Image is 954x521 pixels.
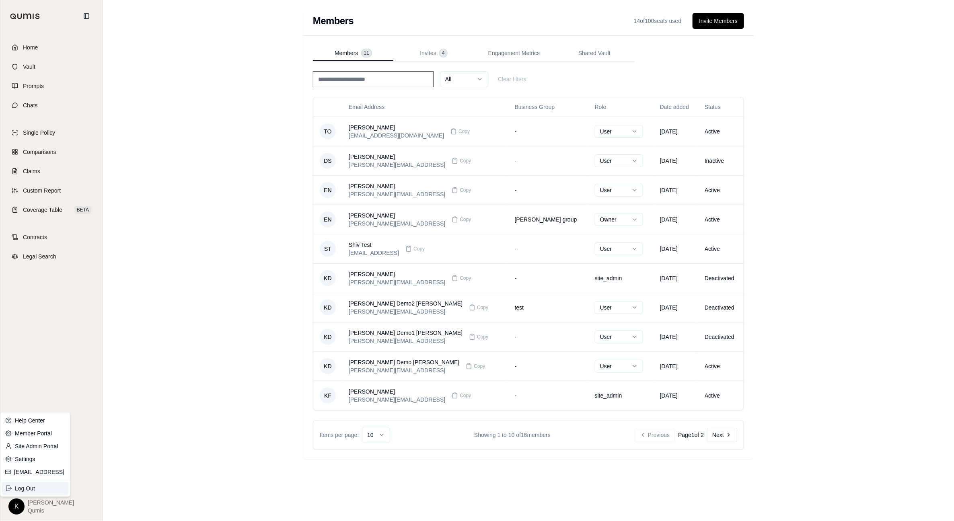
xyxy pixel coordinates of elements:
[2,440,68,453] a: Site Admin Portal
[14,468,66,476] a: [EMAIL_ADDRESS]
[2,414,68,427] a: Help Center
[2,427,68,440] a: Member Portal
[2,453,68,466] a: Settings
[2,482,68,495] div: Log Out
